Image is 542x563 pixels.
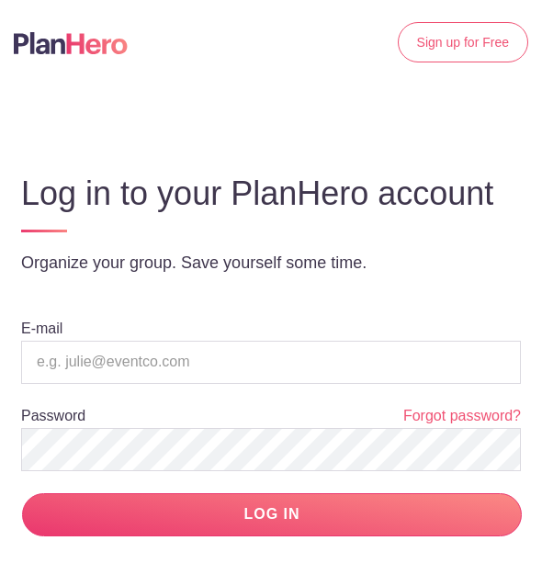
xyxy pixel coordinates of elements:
label: Password [21,409,85,423]
input: e.g. julie@eventco.com [21,341,521,384]
img: Logo main planhero [14,32,128,54]
h3: Log in to your PlanHero account [21,175,521,212]
input: LOG IN [22,493,522,536]
label: E-mail [21,321,62,336]
a: Forgot password? [403,406,521,427]
p: Organize your group. Save yourself some time. [21,252,521,274]
a: Sign up for Free [398,22,528,62]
